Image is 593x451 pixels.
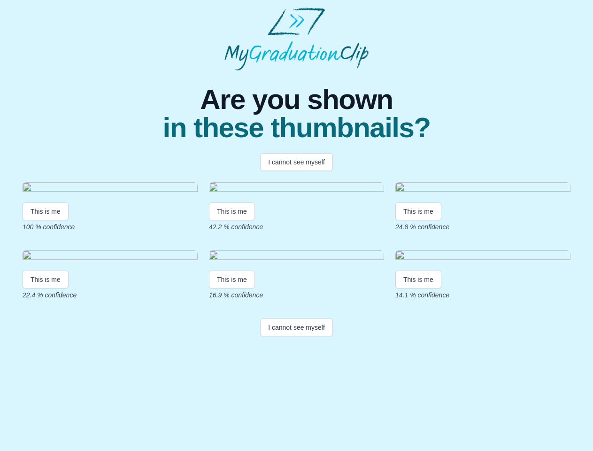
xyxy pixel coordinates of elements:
p: 42.2 % confidence [209,222,384,232]
img: MyGraduationClip [224,8,369,70]
p: 14.1 % confidence [395,290,570,300]
span: in these thumbnails? [162,114,430,142]
img: 94fea5f0e1172abcddbb6369ae9f445af6ee5daf.gif [23,182,198,195]
button: I cannot see myself [260,319,333,336]
button: This is me [209,271,255,288]
img: df809575ed87bed70dde19700259632bdc62b807.gif [23,250,198,263]
p: 24.8 % confidence [395,222,570,232]
button: I cannot see myself [260,153,333,171]
img: c8900348c84e72da296fb2e248f6526563fd6ab9.gif [209,182,384,195]
img: 4a602997a5a6f1620d66c6375b0f0e467e19152b.gif [395,182,570,195]
img: 6a5b34da6c51fadca20899584f4646a971fe78a6.gif [395,250,570,263]
img: 87ae20e92a3aadccc343aaac4ed3fd2ceeda5054.gif [209,250,384,263]
button: This is me [23,202,69,220]
button: This is me [395,202,441,220]
button: This is me [209,202,255,220]
button: This is me [395,271,441,288]
p: 16.9 % confidence [209,290,384,300]
button: This is me [23,271,69,288]
span: Are you shown [162,86,430,114]
p: 22.4 % confidence [23,290,198,300]
p: 100 % confidence [23,222,198,232]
